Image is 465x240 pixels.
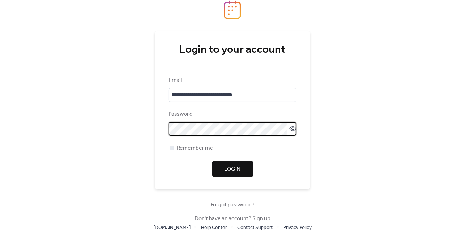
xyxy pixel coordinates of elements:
[211,201,254,209] span: Forgot password?
[169,110,295,119] div: Password
[201,223,227,232] a: Help Center
[224,0,241,19] img: logo
[237,223,273,232] a: Contact Support
[201,224,227,232] span: Help Center
[211,203,254,207] a: Forgot password?
[212,161,253,177] button: Login
[169,43,296,57] div: Login to your account
[195,215,270,223] span: Don't have an account?
[252,213,270,224] a: Sign up
[153,224,191,232] span: [DOMAIN_NAME]
[237,224,273,232] span: Contact Support
[177,144,213,153] span: Remember me
[283,224,312,232] span: Privacy Policy
[283,223,312,232] a: Privacy Policy
[153,223,191,232] a: [DOMAIN_NAME]
[169,76,295,85] div: Email
[225,165,241,173] span: Login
